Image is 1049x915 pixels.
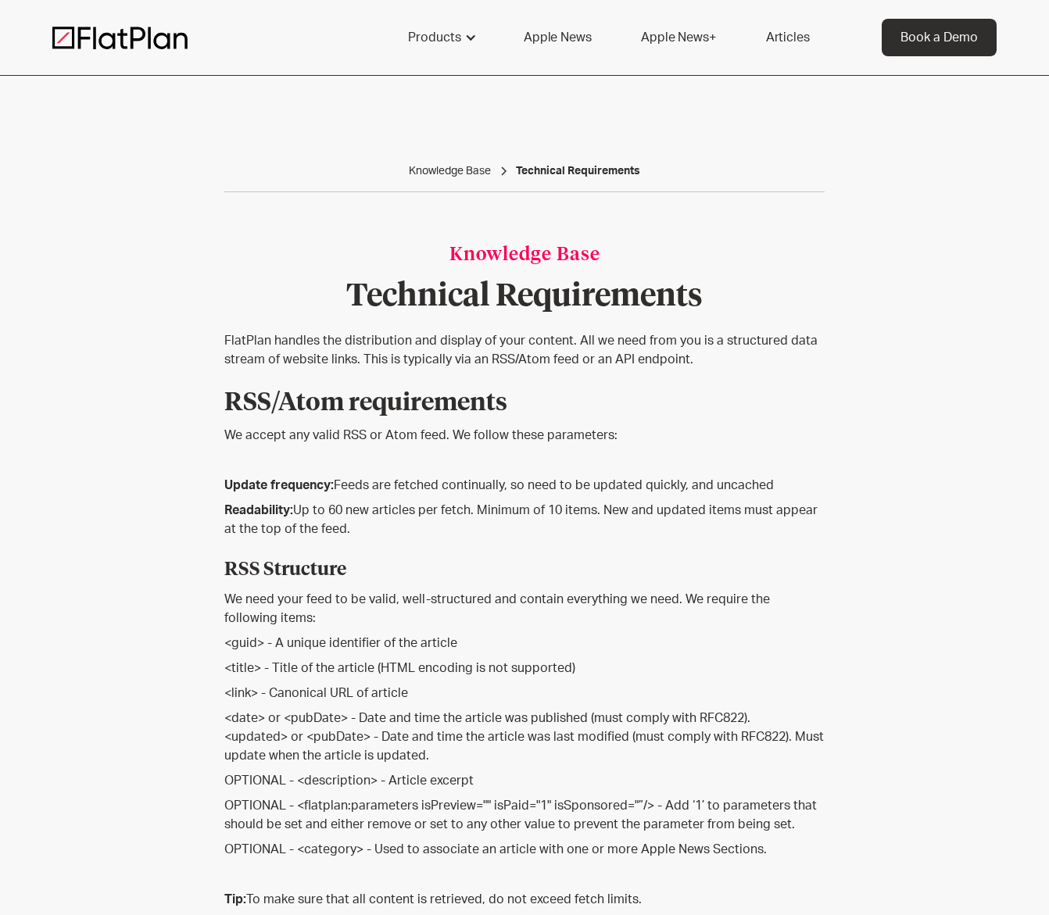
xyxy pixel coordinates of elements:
p: FlatPlan handles the distribution and display of your content. All we need from you is a structur... [224,331,825,369]
p: OPTIONAL - <flatplan:parameters isPreview="" isPaid="1" isSponsored="”/> - Add ‘1’ to parameters ... [224,796,825,834]
strong: Tip: [224,893,246,906]
p: Feeds are fetched continually, so need to be updated quickly, and uncached [224,476,825,495]
p: OPTIONAL - <category> - Used to associate an article with one or more Apple News Sections. [224,840,825,859]
a: Articles [747,19,829,56]
strong: Update frequency: [224,479,334,491]
p: We need your feed to be valid, well-structured and contain everything we need. We require the fol... [224,590,825,627]
p: ‍ [224,451,825,470]
p: <title> - Title of the article (HTML encoding is not supported) [224,659,825,677]
p: To make sure that all content is retrieved, do not exceed fetch limits. [224,890,825,909]
a: Book a Demo [882,19,997,56]
p: <date> or <pubDate> - Date and time the article was published (must comply with RFC822). <updated... [224,709,825,765]
p: <link> - Canonical URL of article [224,684,825,702]
p: Up to 60 new articles per fetch. Minimum of 10 items. New and updated items must appear at the to... [224,501,825,538]
p: OPTIONAL - <description> - Article excerpt [224,771,825,790]
strong: Readability: [224,504,293,516]
a: Knowledge Base [409,163,491,179]
a: Apple News [505,19,610,56]
p: ‍ [224,865,825,884]
div: Products [408,28,461,47]
div: Knowledge Base [224,242,825,269]
a: Technical Requirements [516,163,640,179]
h4: RSS/Atom requirements [224,375,825,420]
p: We accept any valid RSS or Atom feed. We follow these parameters: [224,426,825,445]
h5: RSS Structure [224,545,825,584]
div: Book a Demo [900,28,978,47]
p: <guid> - A unique identifier of the article [224,634,825,652]
div: Products [389,19,492,56]
a: Apple News+ [622,19,734,56]
h1: Technical Requirements [224,281,825,313]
